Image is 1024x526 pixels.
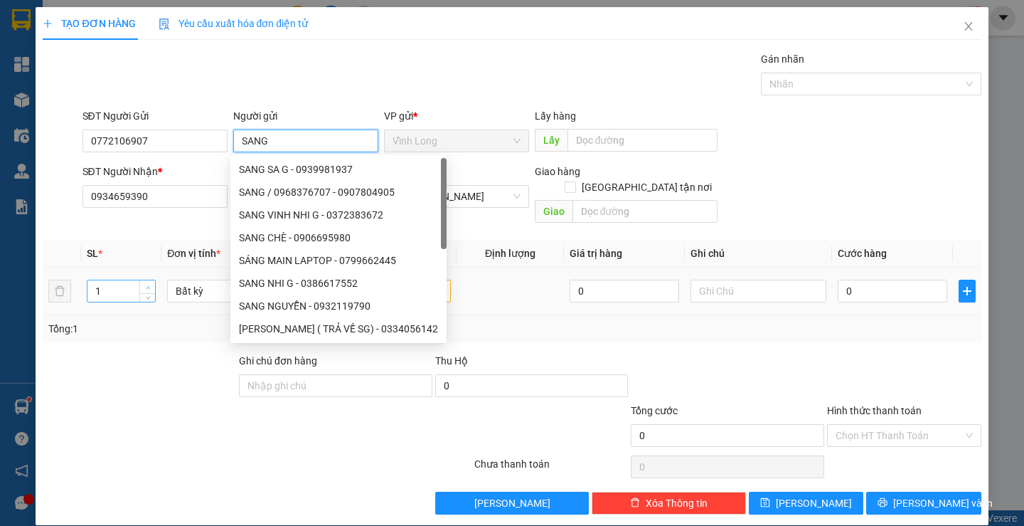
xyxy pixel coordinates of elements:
[122,12,235,46] div: TP. [PERSON_NAME]
[230,158,447,181] div: SANG SA G - 0939981937
[159,19,170,30] img: icon
[435,492,590,515] button: [PERSON_NAME]
[230,249,447,272] div: SÁNG MAIN LAPTOP - 0799662445
[761,53,804,65] label: Gán nhãn
[139,293,155,302] span: Decrease Value
[12,46,112,66] div: 0352500583
[393,186,521,207] span: TP. Hồ Chí Minh
[233,108,378,124] div: Người gửi
[959,285,975,297] span: plus
[535,110,576,122] span: Lấy hàng
[230,204,447,226] div: SANG VINH NHI G - 0372383672
[567,129,718,152] input: Dọc đường
[576,179,718,195] span: [GEOGRAPHIC_DATA] tận nơi
[239,253,438,268] div: SÁNG MAIN LAPTOP - 0799662445
[230,295,447,317] div: SANG NGUYỄN - 0932119790
[838,248,887,259] span: Cước hàng
[827,405,922,416] label: Hình thức thanh toán
[239,275,438,291] div: SANG NHI G - 0386617552
[239,184,438,200] div: SANG / 0968376707 - 0907804905
[12,29,112,46] div: AN
[144,294,152,303] span: down
[230,272,447,295] div: SANG NHI G - 0386617552
[48,280,71,303] button: delete
[122,46,235,63] div: TRƯỜNG
[384,108,529,124] div: VP gửi
[760,498,770,509] span: save
[167,248,220,259] span: Đơn vị tính
[43,19,53,28] span: plus
[176,280,294,302] span: Bất kỳ
[959,280,976,303] button: plus
[87,248,98,259] span: SL
[749,492,863,515] button: save[PERSON_NAME]
[239,374,432,397] input: Ghi chú đơn hàng
[473,456,630,481] div: Chưa thanh toán
[82,108,228,124] div: SĐT Người Gửi
[630,498,640,509] span: delete
[239,321,438,337] div: [PERSON_NAME] ( TRẢ VỀ SG) - 0334056142
[685,240,832,268] th: Ghi chú
[122,91,141,106] span: TC:
[48,321,396,337] div: Tổng: 1
[159,18,309,29] span: Yêu cầu xuất hóa đơn điện tử
[12,12,112,29] div: Vĩnh Long
[570,248,622,259] span: Giá trị hàng
[139,280,155,293] span: Increase Value
[878,498,887,509] span: printer
[393,130,521,152] span: Vĩnh Long
[230,181,447,204] div: SANG / 0968376707 - 0907804905
[572,200,718,223] input: Dọc đường
[239,298,438,314] div: SANG NGUYỄN - 0932119790
[485,248,535,259] span: Định lượng
[239,207,438,223] div: SANG VINH NHI G - 0372383672
[144,283,152,292] span: up
[949,7,988,47] button: Close
[43,18,135,29] span: TẠO ĐƠN HÀNG
[474,495,550,511] span: [PERSON_NAME]
[893,495,993,511] span: [PERSON_NAME] và In
[239,355,317,367] label: Ghi chú đơn hàng
[631,405,678,416] span: Tổng cước
[646,495,708,511] span: Xóa Thông tin
[122,14,156,28] span: Nhận:
[230,226,447,249] div: SANG CHÈ - 0906695980
[230,317,447,340] div: XUÂN SANG ( TRẢ VỀ SG) - 0334056142
[12,14,34,28] span: Gửi:
[535,200,572,223] span: Giao
[690,280,826,303] input: Ghi Chú
[535,129,567,152] span: Lấy
[963,21,974,32] span: close
[592,492,746,515] button: deleteXóa Thông tin
[122,63,235,83] div: 0909560490
[239,162,438,177] div: SANG SA G - 0939981937
[570,280,679,303] input: 0
[122,83,216,208] span: 284 LÝ THƯỜNG KIỆT, Q10 BLOCK B21.08
[239,230,438,246] div: SANG CHÈ - 0906695980
[776,495,852,511] span: [PERSON_NAME]
[435,355,468,367] span: Thu Hộ
[535,166,580,177] span: Giao hàng
[82,164,228,179] div: SĐT Người Nhận
[866,492,981,515] button: printer[PERSON_NAME] và In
